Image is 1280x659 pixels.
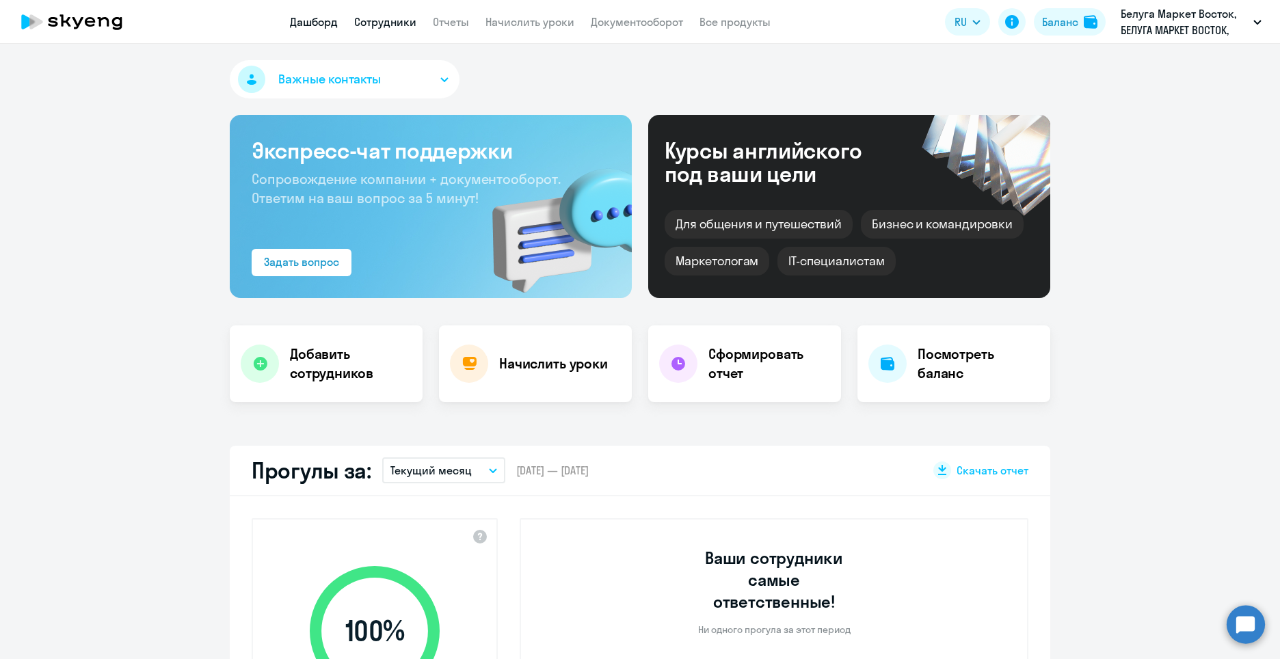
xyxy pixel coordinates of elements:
button: Текущий месяц [382,457,505,483]
img: bg-img [472,144,632,298]
a: Дашборд [290,15,338,29]
p: Ни одного прогула за этот период [698,623,851,636]
p: Белуга Маркет Восток, БЕЛУГА МАРКЕТ ВОСТОК, ООО [1121,5,1248,38]
span: [DATE] — [DATE] [516,463,589,478]
h4: Добавить сотрудников [290,345,412,383]
button: RU [945,8,990,36]
button: Задать вопрос [252,249,351,276]
button: Белуга Маркет Восток, БЕЛУГА МАРКЕТ ВОСТОК, ООО [1114,5,1268,38]
a: Все продукты [699,15,771,29]
div: Маркетологам [665,247,769,275]
h2: Прогулы за: [252,457,371,484]
div: Задать вопрос [264,254,339,270]
a: Сотрудники [354,15,416,29]
h4: Начислить уроки [499,354,608,373]
div: Баланс [1042,14,1078,30]
img: balance [1084,15,1097,29]
div: Курсы английского под ваши цели [665,139,898,185]
h3: Ваши сотрудники самые ответственные! [686,547,862,613]
p: Текущий месяц [390,462,472,479]
span: 100 % [296,615,453,647]
div: IT-специалистам [777,247,895,275]
span: Скачать отчет [957,463,1028,478]
a: Начислить уроки [485,15,574,29]
span: RU [955,14,967,30]
button: Важные контакты [230,60,459,98]
span: Сопровождение компании + документооборот. Ответим на ваш вопрос за 5 минут! [252,170,561,206]
h4: Посмотреть баланс [918,345,1039,383]
h3: Экспресс-чат поддержки [252,137,610,164]
h4: Сформировать отчет [708,345,830,383]
a: Отчеты [433,15,469,29]
a: Документооборот [591,15,683,29]
div: Бизнес и командировки [861,210,1024,239]
button: Балансbalance [1034,8,1106,36]
span: Важные контакты [278,70,381,88]
div: Для общения и путешествий [665,210,853,239]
